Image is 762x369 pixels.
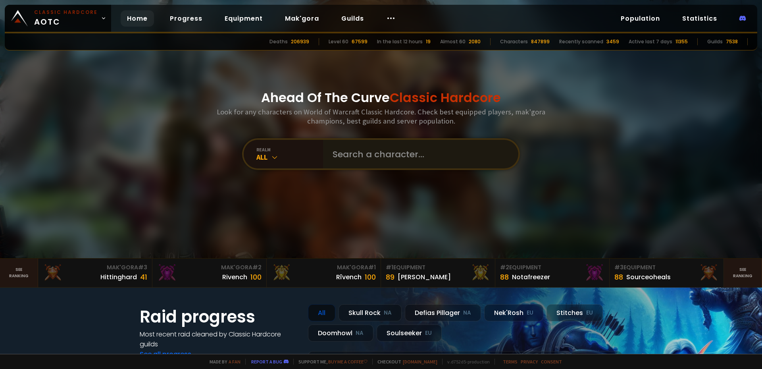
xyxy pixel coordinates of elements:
small: EU [527,309,533,317]
a: a fan [229,359,241,365]
div: Skull Rock [339,304,402,321]
div: Mak'Gora [271,263,376,272]
a: Guilds [335,10,370,27]
div: Active last 7 days [629,38,672,45]
div: realm [256,147,323,153]
small: NA [463,309,471,317]
div: 19 [426,38,431,45]
a: Consent [541,359,562,365]
a: Progress [164,10,209,27]
span: Checkout [372,359,437,365]
div: Deaths [269,38,288,45]
div: Equipment [614,263,719,272]
div: 67599 [352,38,368,45]
span: Made by [205,359,241,365]
a: Report a bug [251,359,282,365]
a: Mak'Gora#3Hittinghard41 [38,259,152,287]
div: Guilds [707,38,723,45]
div: Equipment [386,263,490,272]
div: Defias Pillager [405,304,481,321]
div: 88 [500,272,509,282]
span: # 3 [614,263,623,271]
h3: Look for any characters on World of Warcraft Classic Hardcore. Check best equipped players, mak'g... [214,107,548,126]
small: EU [425,329,432,337]
div: 847899 [531,38,550,45]
div: 2080 [469,38,481,45]
a: Seeranking [724,259,762,287]
div: Nek'Rosh [484,304,543,321]
div: 89 [386,272,394,282]
a: #3Equipment88Sourceoheals [610,259,724,287]
a: Mak'Gora#2Rivench100 [152,259,267,287]
a: Equipment [218,10,269,27]
div: Characters [500,38,528,45]
div: Soulseeker [377,325,442,342]
h4: Most recent raid cleaned by Classic Hardcore guilds [140,329,298,349]
a: Home [121,10,154,27]
a: Mak'gora [279,10,325,27]
a: Population [614,10,666,27]
small: NA [356,329,364,337]
a: #2Equipment88Notafreezer [495,259,610,287]
div: 100 [250,272,262,282]
div: In the last 12 hours [377,38,423,45]
div: Hittinghard [100,272,137,282]
span: Classic Hardcore [390,89,501,106]
div: Notafreezer [512,272,550,282]
a: Statistics [676,10,724,27]
div: Sourceoheals [626,272,671,282]
a: Privacy [521,359,538,365]
span: # 1 [368,263,376,271]
div: Recently scanned [559,38,603,45]
a: Mak'Gora#1Rîvench100 [267,259,381,287]
div: 206939 [291,38,309,45]
div: Doomhowl [308,325,373,342]
span: # 3 [138,263,147,271]
a: Buy me a coffee [328,359,368,365]
div: Level 60 [329,38,348,45]
span: v. d752d5 - production [442,359,490,365]
span: # 2 [252,263,262,271]
span: # 2 [500,263,509,271]
a: Terms [503,359,518,365]
div: Mak'Gora [43,263,147,272]
div: [PERSON_NAME] [398,272,451,282]
div: 88 [614,272,623,282]
div: 7538 [726,38,738,45]
div: 41 [140,272,147,282]
div: All [308,304,335,321]
div: Rîvench [336,272,362,282]
div: Stitches [546,304,603,321]
span: # 1 [386,263,393,271]
small: NA [384,309,392,317]
span: AOTC [34,9,98,28]
a: #1Equipment89[PERSON_NAME] [381,259,495,287]
h1: Raid progress [140,304,298,329]
a: See all progress [140,350,191,359]
div: Equipment [500,263,604,272]
div: All [256,153,323,162]
div: 3459 [606,38,619,45]
div: Almost 60 [440,38,466,45]
a: [DOMAIN_NAME] [403,359,437,365]
input: Search a character... [328,140,509,168]
div: 100 [365,272,376,282]
span: Support me, [293,359,368,365]
div: Rivench [222,272,247,282]
div: 11355 [675,38,688,45]
small: Classic Hardcore [34,9,98,16]
small: EU [586,309,593,317]
h1: Ahead Of The Curve [261,88,501,107]
div: Mak'Gora [157,263,262,272]
a: Classic HardcoreAOTC [5,5,111,32]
